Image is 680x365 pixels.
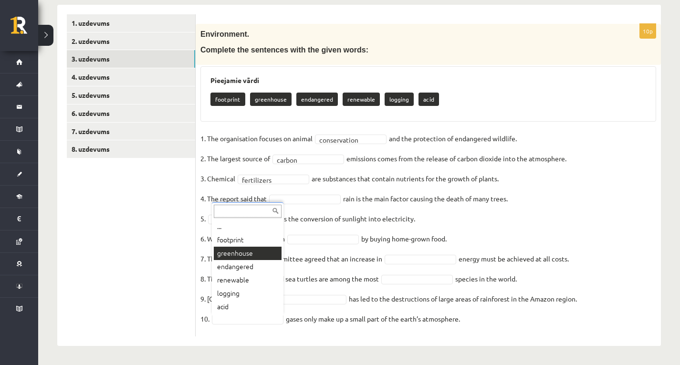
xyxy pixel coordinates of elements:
div: footprint [214,233,282,247]
div: logging [214,287,282,300]
div: renewable [214,273,282,287]
div: acid [214,300,282,313]
div: greenhouse [214,247,282,260]
div: endangered [214,260,282,273]
div: ... [214,220,282,233]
